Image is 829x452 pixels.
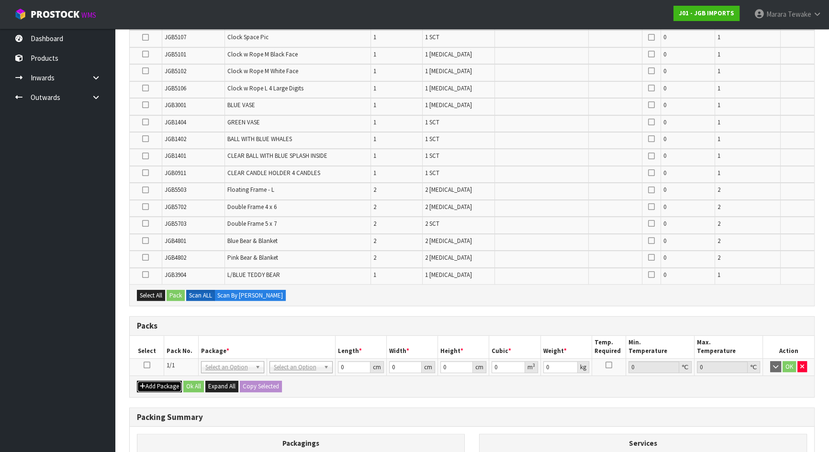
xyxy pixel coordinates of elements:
span: 1 [373,84,376,92]
span: 1 [MEDICAL_DATA] [425,50,472,58]
span: Clock w Rope M White Face [227,67,298,75]
div: ℃ [679,361,692,373]
span: 1 [373,152,376,160]
span: 1 [373,67,376,75]
span: 0 [663,33,666,41]
span: 1 SCT [425,152,439,160]
span: 1 [373,101,376,109]
span: 1 SCT [425,169,439,177]
span: 2 [MEDICAL_DATA] [425,237,472,245]
div: kg [578,361,589,373]
span: 1/1 [167,361,175,369]
span: CLEAR CANDLE HOLDER 4 CANDLES [227,169,320,177]
span: 2 [MEDICAL_DATA] [425,254,472,262]
th: Package [198,336,335,358]
button: OK [783,361,796,373]
span: 1 [717,50,720,58]
div: ℃ [748,361,760,373]
label: Scan ALL [186,290,215,301]
span: Clock w Rope M Black Face [227,50,298,58]
span: JGB3904 [165,271,186,279]
button: Expand All [205,381,238,392]
sup: 3 [533,362,535,368]
span: JGB4802 [165,254,186,262]
span: 2 [717,237,720,245]
h3: Packs [137,321,807,331]
span: 0 [663,220,666,228]
span: 1 [MEDICAL_DATA] [425,67,472,75]
span: 1 [373,118,376,126]
button: Ok All [183,381,204,392]
span: 0 [663,169,666,177]
span: JGB5503 [165,186,186,194]
span: 1 [717,135,720,143]
span: 1 [373,271,376,279]
span: 1 SCT [425,118,439,126]
span: JGB5107 [165,33,186,41]
div: cm [422,361,435,373]
strong: J01 - JGB IMPORTS [679,9,734,17]
span: 0 [663,186,666,194]
span: 1 [717,152,720,160]
th: Height [438,336,489,358]
span: Clock Space Pic [227,33,269,41]
th: Temp. Required [592,336,626,358]
span: 1 [373,33,376,41]
span: 2 [717,186,720,194]
th: Min. Temperature [626,336,695,358]
span: 2 [373,203,376,211]
span: JGB1404 [165,118,186,126]
span: 1 [717,33,720,41]
span: JGB5101 [165,50,186,58]
span: JGB4801 [165,237,186,245]
span: 1 [MEDICAL_DATA] [425,271,472,279]
span: BLUE VASE [227,101,255,109]
span: Double Frame 4 x 6 [227,203,277,211]
label: Scan By [PERSON_NAME] [214,290,286,301]
span: Clock w Rope L 4 Large Digits [227,84,303,92]
th: Max. Temperature [695,336,763,358]
span: JGB1402 [165,135,186,143]
span: Pink Bear & Blanket [227,254,278,262]
span: 0 [663,203,666,211]
span: ProStock [31,8,79,21]
span: 1 [MEDICAL_DATA] [425,84,472,92]
span: 1 [373,50,376,58]
span: 1 [373,169,376,177]
span: 2 SCT [425,220,439,228]
th: Width [386,336,437,358]
span: Marara [766,10,786,19]
th: Weight [540,336,592,358]
img: cube-alt.png [14,8,26,20]
div: cm [473,361,486,373]
span: 1 [717,118,720,126]
h3: Packing Summary [137,413,807,422]
th: Length [335,336,386,358]
span: 0 [663,118,666,126]
span: JGB5703 [165,220,186,228]
span: 1 [717,271,720,279]
small: WMS [81,11,96,20]
span: 1 SCT [425,135,439,143]
span: Floating Frame - L [227,186,274,194]
span: 2 [717,254,720,262]
span: JGB3001 [165,101,186,109]
button: Select All [137,290,165,301]
span: 1 [717,169,720,177]
div: m [525,361,538,373]
span: GREEN VASE [227,118,260,126]
span: Select an Option [205,362,251,373]
span: 1 [MEDICAL_DATA] [425,101,472,109]
th: Action [763,336,814,358]
button: Add Package [137,381,182,392]
span: 0 [663,152,666,160]
th: Pack No. [164,336,199,358]
button: Pack [167,290,185,301]
span: BALL WITH BLUE WHALES [227,135,292,143]
span: 1 [717,67,720,75]
span: 0 [663,135,666,143]
span: Select an Option [274,362,320,373]
span: 2 [717,203,720,211]
span: 0 [663,271,666,279]
span: JGB5106 [165,84,186,92]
